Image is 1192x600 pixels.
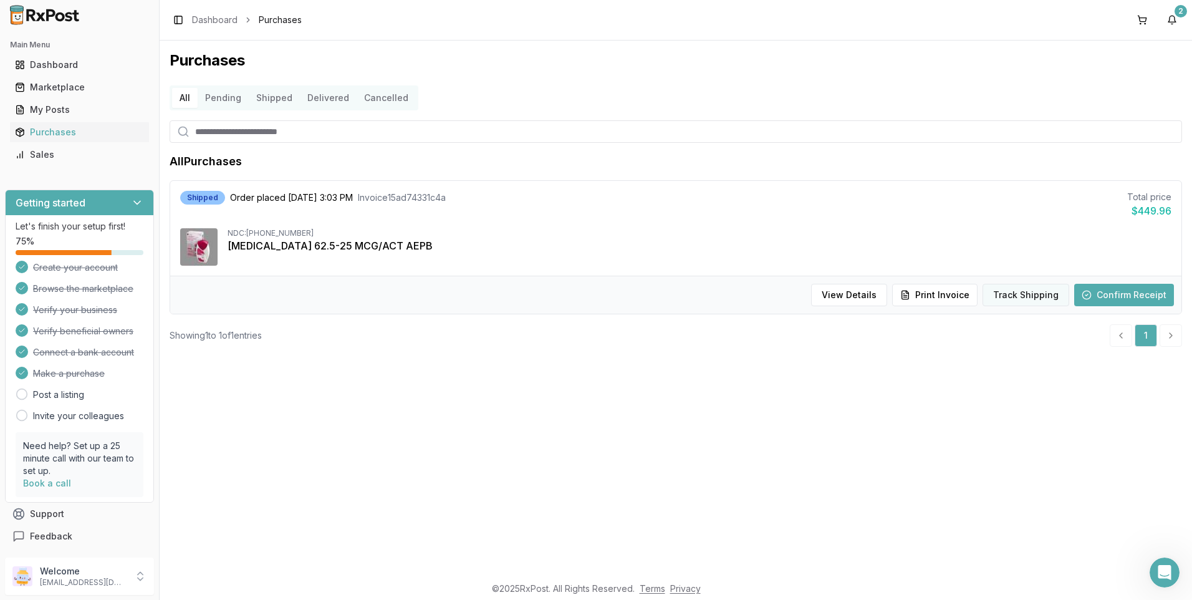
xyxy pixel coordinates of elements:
span: Make a purchase [33,367,105,380]
div: 2 [1175,5,1187,17]
a: Terms [640,583,665,594]
p: [EMAIL_ADDRESS][DOMAIN_NAME] [40,578,127,588]
button: Feedback [5,525,154,548]
button: 2 [1162,10,1182,30]
div: Marketplace [15,81,144,94]
a: Sales [10,143,149,166]
span: Verify beneficial owners [33,325,133,337]
button: Confirm Receipt [1074,284,1174,306]
a: My Posts [10,99,149,121]
div: My Posts [15,104,144,116]
a: Invite your colleagues [33,410,124,422]
a: Dashboard [192,14,238,26]
a: Privacy [670,583,701,594]
span: Create your account [33,261,118,274]
h2: Main Menu [10,40,149,50]
button: All [172,88,198,108]
div: [MEDICAL_DATA] 62.5-25 MCG/ACT AEPB [228,238,1171,253]
span: Browse the marketplace [33,283,133,295]
a: 1 [1135,324,1157,347]
button: Sales [5,145,154,165]
button: Pending [198,88,249,108]
a: Dashboard [10,54,149,76]
a: Book a call [23,478,71,488]
h1: Purchases [170,51,1182,70]
div: Purchases [15,126,144,138]
a: Purchases [10,121,149,143]
div: Shipped [180,191,225,205]
button: Track Shipping [983,284,1069,306]
div: Showing 1 to 1 of 1 entries [170,329,262,342]
nav: breadcrumb [192,14,302,26]
button: Support [5,503,154,525]
p: Welcome [40,565,127,578]
span: Verify your business [33,304,117,316]
nav: pagination [1110,324,1182,347]
button: Delivered [300,88,357,108]
p: Let's finish your setup first! [16,220,143,233]
button: Cancelled [357,88,416,108]
button: Marketplace [5,77,154,97]
button: Print Invoice [892,284,978,306]
iframe: Intercom live chat [1150,558,1180,588]
button: My Posts [5,100,154,120]
div: $449.96 [1127,203,1171,218]
button: View Details [811,284,887,306]
span: Feedback [30,530,72,543]
img: User avatar [12,566,32,586]
div: Sales [15,148,144,161]
button: Dashboard [5,55,154,75]
div: NDC: [PHONE_NUMBER] [228,228,1171,238]
span: Order placed [DATE] 3:03 PM [230,191,353,204]
button: Purchases [5,122,154,142]
span: Invoice 15ad74331c4a [358,191,446,204]
img: Anoro Ellipta 62.5-25 MCG/ACT AEPB [180,228,218,266]
div: Dashboard [15,59,144,71]
a: Marketplace [10,76,149,99]
p: Need help? Set up a 25 minute call with our team to set up. [23,440,136,477]
a: Post a listing [33,389,84,401]
span: Purchases [259,14,302,26]
span: Connect a bank account [33,346,134,359]
h1: All Purchases [170,153,242,170]
div: Total price [1127,191,1171,203]
span: 75 % [16,235,34,248]
h3: Getting started [16,195,85,210]
img: RxPost Logo [5,5,85,25]
button: Shipped [249,88,300,108]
